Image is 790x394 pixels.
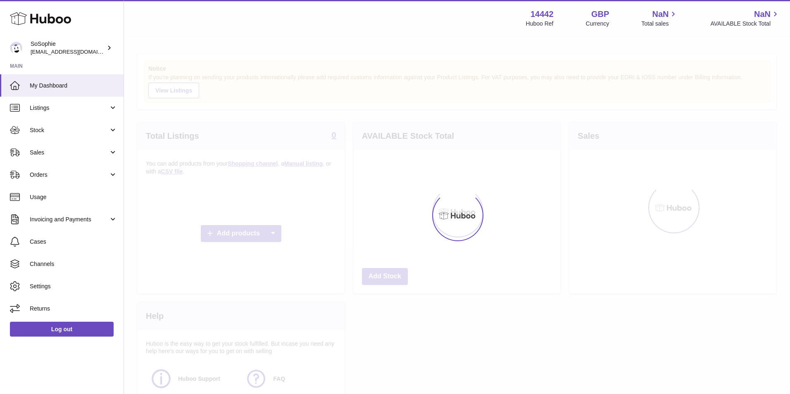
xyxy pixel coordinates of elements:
div: Currency [586,20,609,28]
strong: 14442 [531,9,554,20]
img: internalAdmin-14442@internal.huboo.com [10,42,22,54]
span: Channels [30,260,117,268]
span: My Dashboard [30,82,117,90]
span: Sales [30,149,109,157]
a: Log out [10,322,114,337]
span: Usage [30,193,117,201]
span: Total sales [641,20,678,28]
span: Returns [30,305,117,313]
a: NaN Total sales [641,9,678,28]
span: Settings [30,282,117,290]
span: NaN [754,9,771,20]
span: Stock [30,126,109,134]
div: SoSophie [31,40,105,56]
span: Listings [30,104,109,112]
div: Huboo Ref [526,20,554,28]
span: NaN [652,9,669,20]
span: [EMAIL_ADDRESS][DOMAIN_NAME] [31,48,121,55]
span: AVAILABLE Stock Total [710,20,780,28]
span: Orders [30,171,109,179]
span: Cases [30,238,117,246]
a: NaN AVAILABLE Stock Total [710,9,780,28]
span: Invoicing and Payments [30,216,109,223]
strong: GBP [591,9,609,20]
